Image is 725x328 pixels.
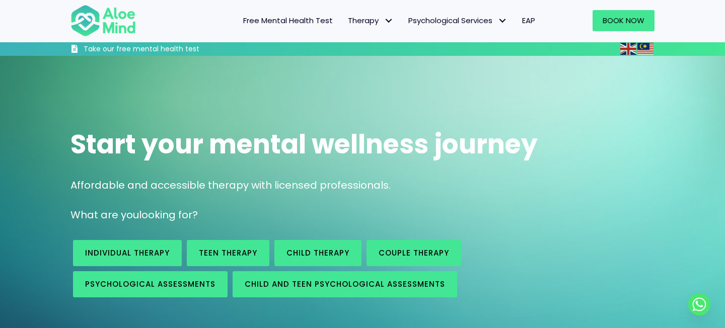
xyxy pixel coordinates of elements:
[495,14,510,28] span: Psychological Services: submenu
[84,44,253,54] h3: Take our free mental health test
[620,43,637,54] a: English
[348,15,393,26] span: Therapy
[286,248,349,258] span: Child Therapy
[367,240,461,266] a: Couple therapy
[637,43,654,55] img: ms
[236,10,340,31] a: Free Mental Health Test
[515,10,543,31] a: EAP
[340,10,401,31] a: TherapyTherapy: submenu
[187,240,269,266] a: Teen Therapy
[85,248,170,258] span: Individual therapy
[70,4,136,37] img: Aloe mind Logo
[401,10,515,31] a: Psychological ServicesPsychological Services: submenu
[603,15,644,26] span: Book Now
[70,208,139,222] span: What are you
[381,14,396,28] span: Therapy: submenu
[522,15,535,26] span: EAP
[199,248,257,258] span: Teen Therapy
[408,15,507,26] span: Psychological Services
[233,271,457,297] a: Child and Teen Psychological assessments
[379,248,449,258] span: Couple therapy
[637,43,655,54] a: Malay
[243,15,333,26] span: Free Mental Health Test
[70,178,655,193] p: Affordable and accessible therapy with licensed professionals.
[593,10,655,31] a: Book Now
[85,279,215,289] span: Psychological assessments
[245,279,445,289] span: Child and Teen Psychological assessments
[149,10,543,31] nav: Menu
[70,44,253,56] a: Take our free mental health test
[274,240,361,266] a: Child Therapy
[70,126,538,162] span: Start your mental wellness journey
[620,43,636,55] img: en
[73,240,182,266] a: Individual therapy
[139,208,198,222] span: looking for?
[688,293,710,315] a: Whatsapp
[73,271,228,297] a: Psychological assessments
